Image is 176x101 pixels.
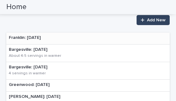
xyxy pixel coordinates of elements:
[6,45,170,62] a: Bargesville: [DATE]About 4-5 servings in warmer
[9,65,84,70] p: Bargesville: [DATE]
[147,18,166,22] span: Add New
[9,71,46,76] p: 4 servings in warmer
[9,47,100,52] p: Bargesville: [DATE]
[9,54,61,58] p: About 4-5 servings in warmer
[137,15,170,25] a: Add New
[9,94,60,99] p: [PERSON_NAME]: [DATE]
[6,3,26,12] h2: Home
[9,82,50,88] p: Greenwood: [DATE]
[6,80,170,92] a: Greenwood: [DATE]
[6,62,170,80] a: Bargesville: [DATE]4 servings in warmer
[6,33,170,45] a: Franklin: [DATE]
[9,35,41,40] p: Franklin: [DATE]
